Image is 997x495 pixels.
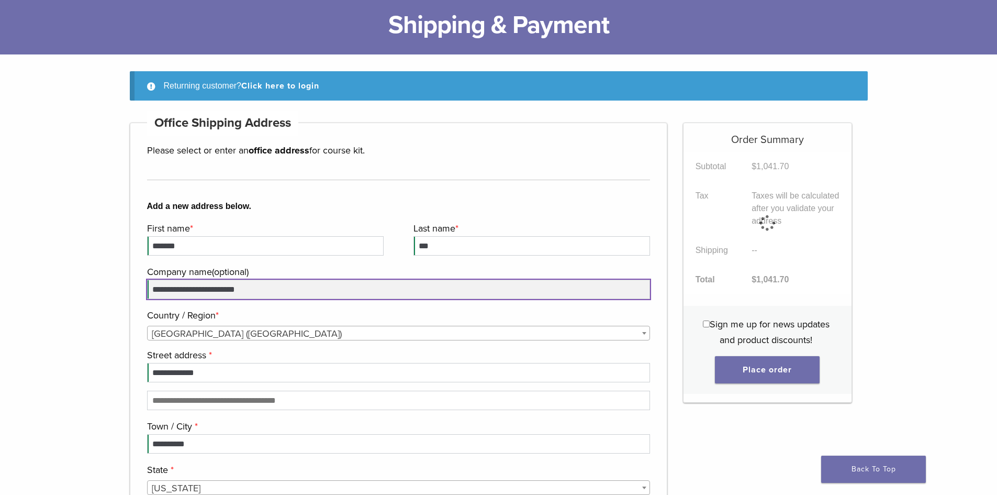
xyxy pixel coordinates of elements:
[249,145,309,156] strong: office address
[147,221,381,236] label: First name
[147,419,648,434] label: Town / City
[241,81,319,91] a: Click here to login
[684,123,852,146] h5: Order Summary
[147,347,648,363] label: Street address
[147,462,648,478] label: State
[212,266,249,278] span: (optional)
[413,221,647,236] label: Last name
[147,111,299,136] h4: Office Shipping Address
[821,456,926,483] a: Back To Top
[715,356,820,383] button: Place order
[147,200,651,213] b: Add a new address below.
[703,321,710,327] input: Sign me up for news updates and product discounts!
[147,480,651,495] span: State
[148,326,650,341] span: United States (US)
[147,264,648,280] label: Company name
[147,307,648,323] label: Country / Region
[147,326,651,340] span: Country / Region
[710,318,830,346] span: Sign me up for news updates and product discounts!
[147,142,651,158] p: Please select or enter an for course kit.
[130,71,868,101] div: Returning customer?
